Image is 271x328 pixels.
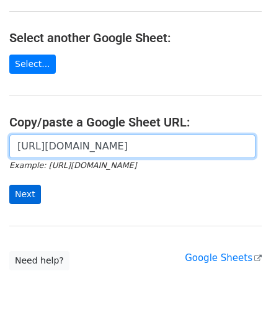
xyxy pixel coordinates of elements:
a: Need help? [9,251,69,270]
a: Select... [9,55,56,74]
small: Example: [URL][DOMAIN_NAME] [9,161,136,170]
a: Google Sheets [185,252,262,264]
h4: Copy/paste a Google Sheet URL: [9,115,262,130]
input: Next [9,185,41,204]
h4: Select another Google Sheet: [9,30,262,45]
iframe: Chat Widget [209,268,271,328]
input: Paste your Google Sheet URL here [9,135,255,158]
